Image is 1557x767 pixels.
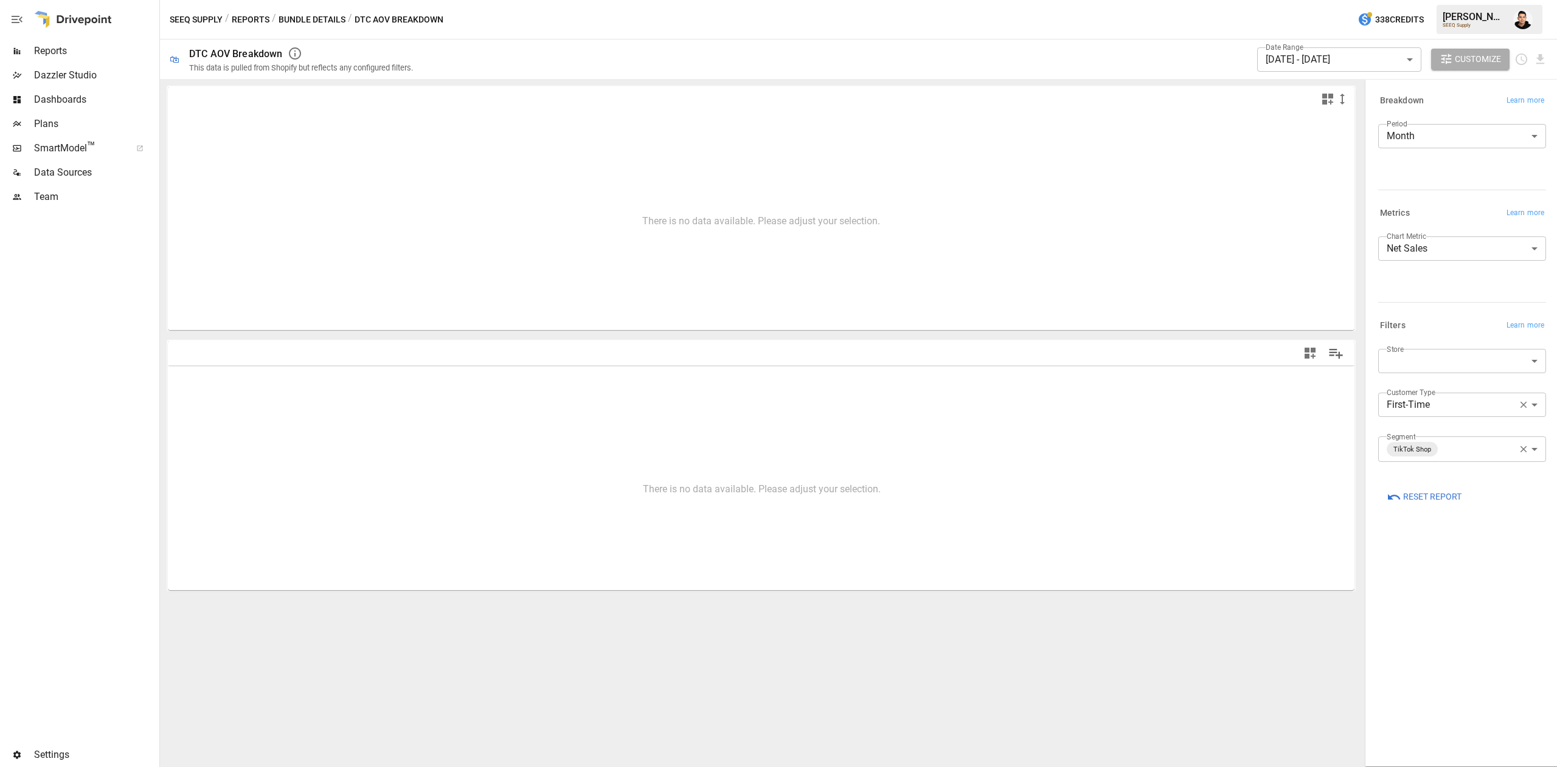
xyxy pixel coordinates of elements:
span: SmartModel [34,141,123,156]
div: 🛍 [170,53,179,65]
h6: Breakdown [1380,94,1424,108]
span: Data Sources [34,165,157,180]
button: Customize [1431,49,1510,71]
div: [DATE] - [DATE] [1257,47,1421,72]
span: Settings [34,748,157,762]
button: Francisco Sanchez [1506,2,1540,36]
button: Reset Report [1378,486,1470,508]
span: Dazzler Studio [34,68,157,83]
span: Plans [34,117,157,131]
label: Period [1387,119,1407,129]
label: Store [1387,344,1404,354]
span: Dashboards [34,92,157,107]
button: Manage Columns [1322,340,1350,367]
div: [PERSON_NAME] [1443,11,1506,22]
span: ™ [87,139,95,154]
h6: Metrics [1380,207,1410,220]
span: Customize [1455,52,1501,67]
p: There is no data available. Please adjust your selection. [643,483,881,497]
button: Schedule report [1514,52,1528,66]
div: SEEQ Supply [1443,22,1506,28]
h6: Filters [1380,319,1406,332]
span: Team [34,190,157,204]
div: There is no data available. Please adjust your selection. [642,215,880,227]
div: / [272,12,276,27]
span: Learn more [1507,320,1544,332]
button: Download report [1533,52,1547,66]
div: Net Sales [1378,236,1546,261]
div: DTC AOV Breakdown [189,48,283,60]
div: Month [1378,124,1546,148]
label: Segment [1387,432,1415,442]
span: Learn more [1507,207,1544,219]
span: TikTok Shop [1389,442,1436,456]
span: Learn more [1507,95,1544,107]
button: SEEQ Supply [170,12,223,27]
div: / [225,12,229,27]
label: Chart Metric [1387,231,1426,241]
div: This data is pulled from Shopify but reflects any configured filters. [189,63,413,72]
div: / [348,12,352,27]
label: Date Range [1266,42,1303,52]
span: 338 Credits [1375,12,1424,27]
span: Reports [34,44,157,58]
button: 338Credits [1353,9,1429,31]
button: Reports [232,12,269,27]
button: Bundle Details [279,12,345,27]
div: First-Time [1378,393,1538,417]
span: Reset Report [1403,489,1462,504]
label: Customer Type [1387,387,1435,397]
img: Francisco Sanchez [1513,10,1533,29]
